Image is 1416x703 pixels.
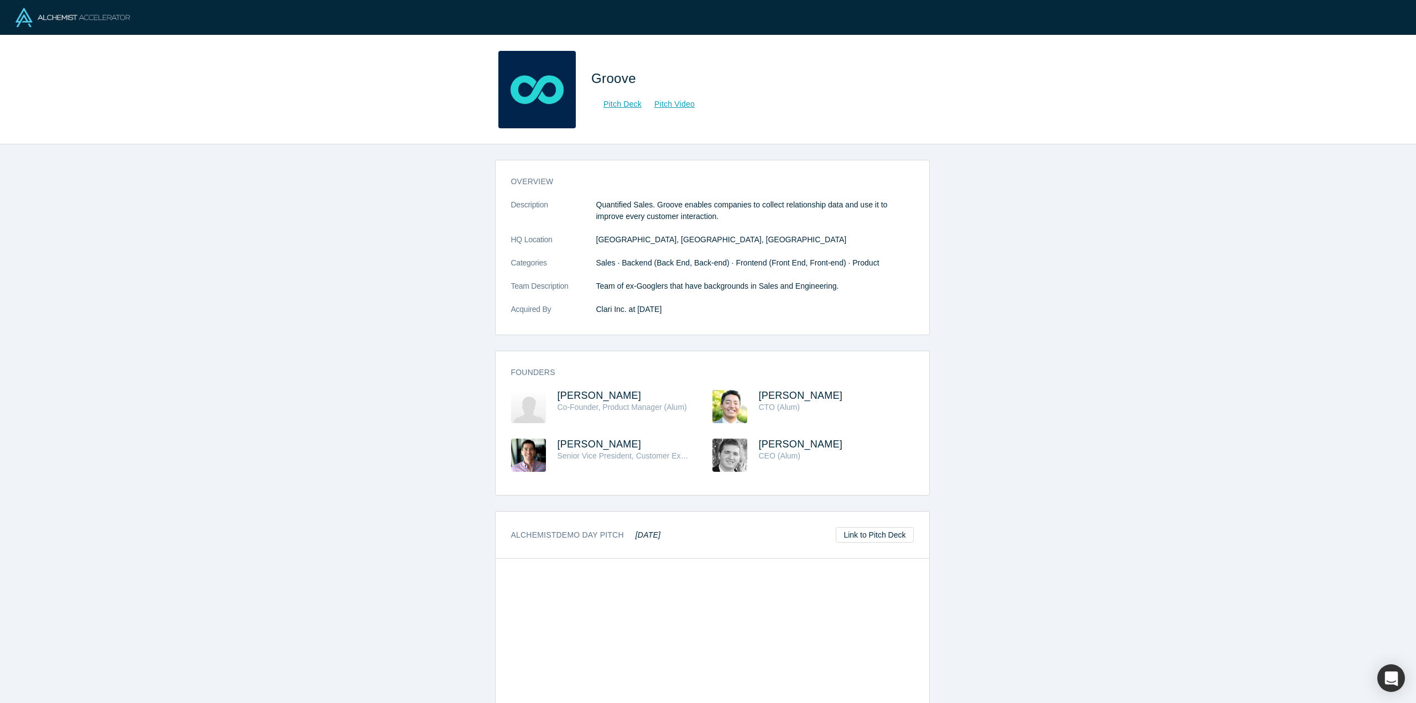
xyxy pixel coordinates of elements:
[591,98,642,111] a: Pitch Deck
[759,439,843,450] a: [PERSON_NAME]
[596,280,914,292] p: Team of ex-Googlers that have backgrounds in Sales and Engineering.
[591,71,640,86] span: Groove
[498,51,576,128] img: Groove's Logo
[596,199,914,222] p: Quantified Sales. Groove enables companies to collect relationship data and use it to improve eve...
[558,451,736,460] span: Senior Vice President, Customer Experience (Alum)
[596,304,914,315] dd: Clari Inc. at [DATE]
[558,403,687,412] span: Co-Founder, Product Manager (Alum)
[511,529,661,541] h3: Alchemist Demo Day Pitch
[836,527,913,543] a: Link to Pitch Deck
[759,390,843,401] a: [PERSON_NAME]
[558,439,642,450] a: [PERSON_NAME]
[511,176,898,188] h3: overview
[511,199,596,234] dt: Description
[511,367,898,378] h3: Founders
[642,98,695,111] a: Pitch Video
[596,258,879,267] span: Sales · Backend (Back End, Back-end) · Frontend (Front End, Front-end) · Product
[511,234,596,257] dt: HQ Location
[712,439,747,472] img: Chris Rothstein's Profile Image
[759,451,800,460] span: CEO (Alum)
[712,390,747,423] img: Austin Wang's Profile Image
[596,234,914,246] dd: [GEOGRAPHIC_DATA], [GEOGRAPHIC_DATA], [GEOGRAPHIC_DATA]
[511,304,596,327] dt: Acquired By
[511,257,596,280] dt: Categories
[558,390,642,401] a: [PERSON_NAME]
[759,403,800,412] span: CTO (Alum)
[511,439,546,472] img: Mike Sutherland's Profile Image
[511,280,596,304] dt: Team Description
[636,530,660,539] em: [DATE]
[15,8,130,27] img: Alchemist Logo
[511,390,546,423] img: Alex Kerschhofer's Profile Image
